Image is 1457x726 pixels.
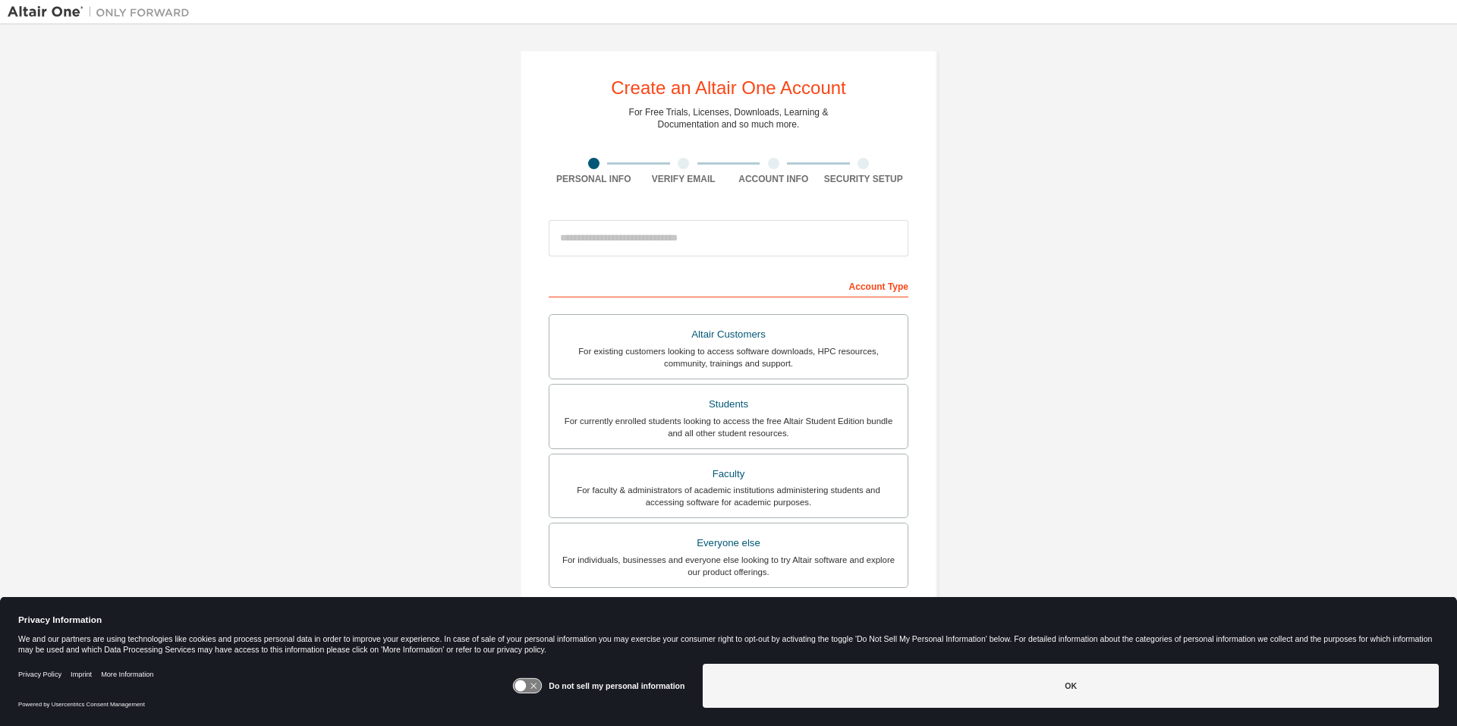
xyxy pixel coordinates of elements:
div: Security Setup [819,173,909,185]
div: Everyone else [559,533,898,554]
div: Verify Email [639,173,729,185]
div: Account Type [549,273,908,297]
div: For existing customers looking to access software downloads, HPC resources, community, trainings ... [559,345,898,369]
div: Faculty [559,464,898,485]
div: Altair Customers [559,324,898,345]
div: For individuals, businesses and everyone else looking to try Altair software and explore our prod... [559,554,898,578]
div: For Free Trials, Licenses, Downloads, Learning & Documentation and so much more. [629,106,829,130]
div: For currently enrolled students looking to access the free Altair Student Edition bundle and all ... [559,415,898,439]
img: Altair One [8,5,197,20]
div: Create an Altair One Account [611,79,846,97]
div: Students [559,394,898,415]
div: Account Info [728,173,819,185]
div: For faculty & administrators of academic institutions administering students and accessing softwa... [559,484,898,508]
div: Personal Info [549,173,639,185]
